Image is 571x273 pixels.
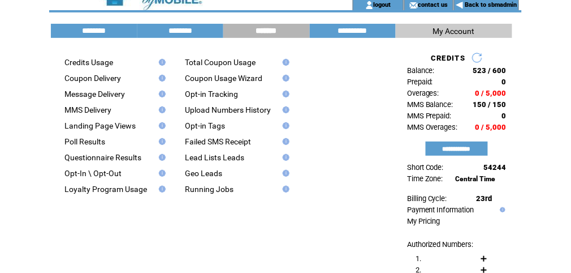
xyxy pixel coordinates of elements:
[185,153,244,162] a: Lead Lists Leads
[185,169,222,178] a: Geo Leads
[407,100,453,109] span: MMS Balance:
[64,74,121,83] a: Coupon Delivery
[475,123,507,131] span: 0 / 5,000
[407,194,447,203] span: Billing Cycle:
[456,175,496,183] span: Central Time
[407,66,435,75] span: Balance:
[456,1,464,10] img: backArrow.gif
[407,112,452,120] span: MMS Prepaid:
[475,89,507,97] span: 0 / 5,000
[185,137,251,146] a: Failed SMS Receipt
[407,206,474,214] a: Payment Information
[185,185,233,194] a: Running Jobs
[64,153,141,162] a: Questionnaire Results
[155,122,166,129] img: help.gif
[498,207,505,212] img: help.gif
[407,174,443,183] span: Time Zone:
[477,194,492,203] span: 23rd
[279,154,289,161] img: help.gif
[279,138,289,145] img: help.gif
[155,154,166,161] img: help.gif
[433,27,475,36] span: My Account
[418,1,448,8] a: contact us
[374,1,391,8] a: logout
[185,89,238,99] a: Opt-in Tracking
[279,106,289,113] img: help.gif
[409,1,418,10] img: contact_us_icon.gif
[64,58,113,67] a: Credits Usage
[407,163,444,172] span: Short Code:
[64,137,105,146] a: Poll Results
[155,186,166,193] img: help.gif
[407,240,474,249] span: Authorized Numbers:
[185,58,256,67] a: Total Coupon Usage
[484,163,507,172] span: 54244
[473,100,507,109] span: 150 / 150
[416,254,421,263] span: 1.
[407,123,458,131] span: MMS Overages:
[155,106,166,113] img: help.gif
[185,74,262,83] a: Coupon Usage Wizard
[465,1,517,8] a: Back to sbmadmin
[64,169,122,178] a: Opt-In \ Opt-Out
[407,217,440,225] a: My Pricing
[365,1,374,10] img: account_icon.gif
[279,91,289,97] img: help.gif
[279,75,289,82] img: help.gif
[64,89,125,99] a: Message Delivery
[431,54,465,62] span: CREDITS
[502,78,507,86] span: 0
[155,170,166,177] img: help.gif
[185,105,271,114] a: Upload Numbers History
[279,170,289,177] img: help.gif
[64,185,147,194] a: Loyalty Program Usage
[473,66,507,75] span: 523 / 600
[279,59,289,66] img: help.gif
[64,105,111,114] a: MMS Delivery
[279,122,289,129] img: help.gif
[155,138,166,145] img: help.gif
[64,121,136,130] a: Landing Page Views
[155,91,166,97] img: help.gif
[155,75,166,82] img: help.gif
[502,112,507,120] span: 0
[407,78,433,86] span: Prepaid:
[279,186,289,193] img: help.gif
[185,121,225,130] a: Opt-in Tags
[155,59,166,66] img: help.gif
[407,89,439,97] span: Overages:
